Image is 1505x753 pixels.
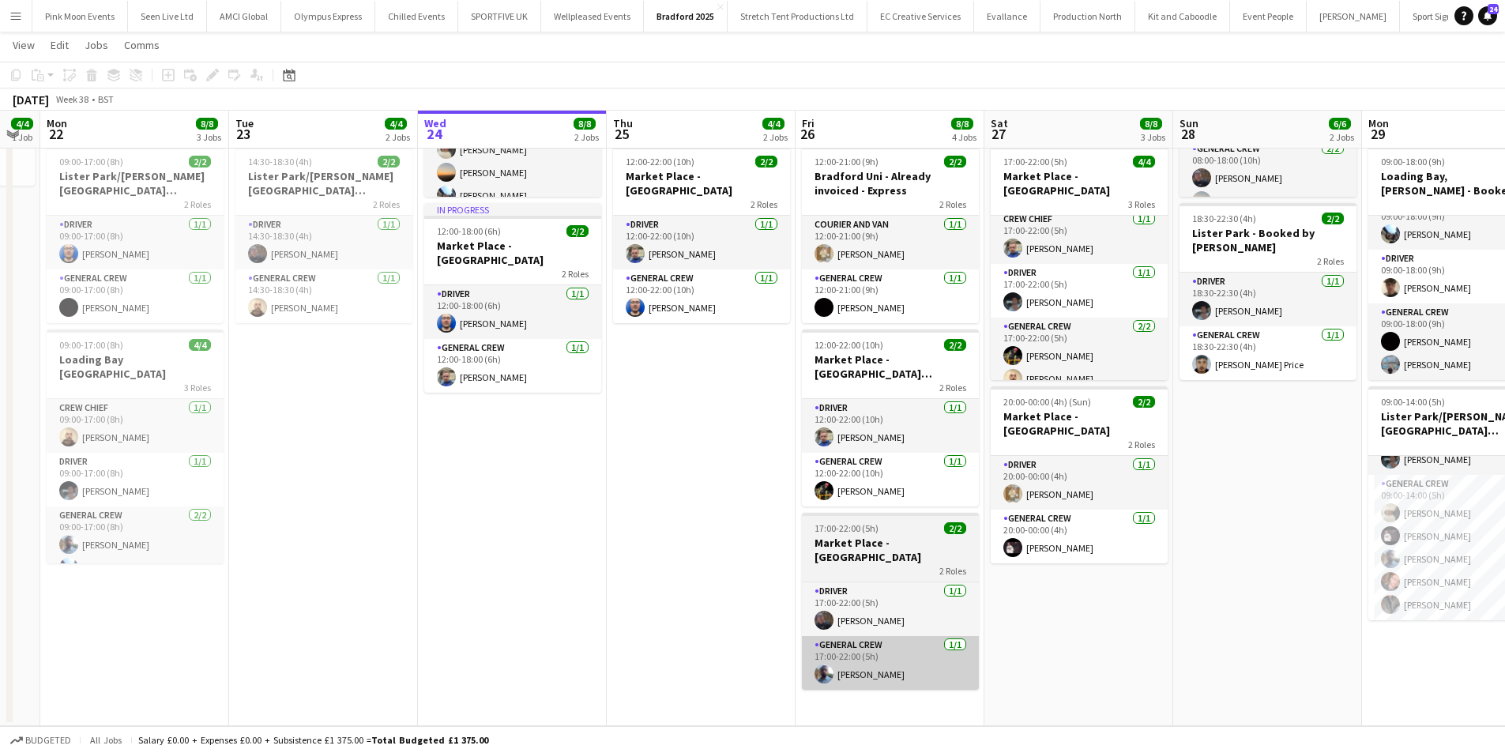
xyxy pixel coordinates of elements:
button: Bradford 2025 [644,1,728,32]
span: Edit [51,38,69,52]
span: 24 [1488,4,1499,14]
div: Salary £0.00 + Expenses £0.00 + Subsistence £1 375.00 = [138,734,488,746]
div: [DATE] [13,92,49,107]
button: Chilled Events [375,1,458,32]
span: Total Budgeted £1 375.00 [371,734,488,746]
a: View [6,35,41,55]
span: All jobs [87,734,125,746]
a: 24 [1478,6,1497,25]
span: Comms [124,38,160,52]
button: Sport Signage [1400,1,1481,32]
button: EC Creative Services [867,1,974,32]
button: Budgeted [8,732,73,749]
span: View [13,38,35,52]
div: BST [98,93,114,105]
button: [PERSON_NAME] [1307,1,1400,32]
a: Jobs [78,35,115,55]
button: Event People [1230,1,1307,32]
button: Evallance [974,1,1040,32]
button: Seen Live Ltd [128,1,207,32]
button: Pink Moon Events [32,1,128,32]
a: Comms [118,35,166,55]
span: Jobs [85,38,108,52]
button: Production North [1040,1,1135,32]
button: SPORTFIVE UK [458,1,541,32]
button: Olympus Express [281,1,375,32]
button: AMCI Global [207,1,281,32]
a: Edit [44,35,75,55]
button: Wellpleased Events [541,1,644,32]
button: Stretch Tent Productions Ltd [728,1,867,32]
span: Budgeted [25,735,71,746]
button: Kit and Caboodle [1135,1,1230,32]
